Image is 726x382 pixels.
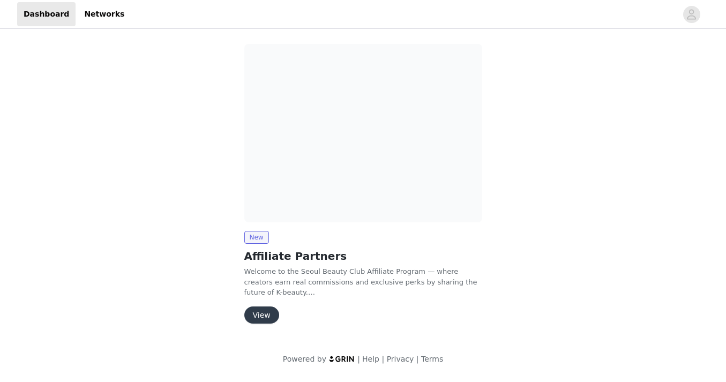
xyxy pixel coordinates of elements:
[244,248,482,264] h2: Affiliate Partners
[416,355,419,363] span: |
[244,306,279,324] button: View
[328,355,355,362] img: logo
[244,44,482,222] img: Seoul Beauty Club
[17,2,76,26] a: Dashboard
[283,355,326,363] span: Powered by
[244,266,482,298] p: Welcome to the Seoul Beauty Club Affiliate Program — where creators earn real commissions and exc...
[362,355,379,363] a: Help
[421,355,443,363] a: Terms
[244,311,279,319] a: View
[357,355,360,363] span: |
[686,6,697,23] div: avatar
[244,231,269,244] span: New
[381,355,384,363] span: |
[78,2,131,26] a: Networks
[387,355,414,363] a: Privacy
